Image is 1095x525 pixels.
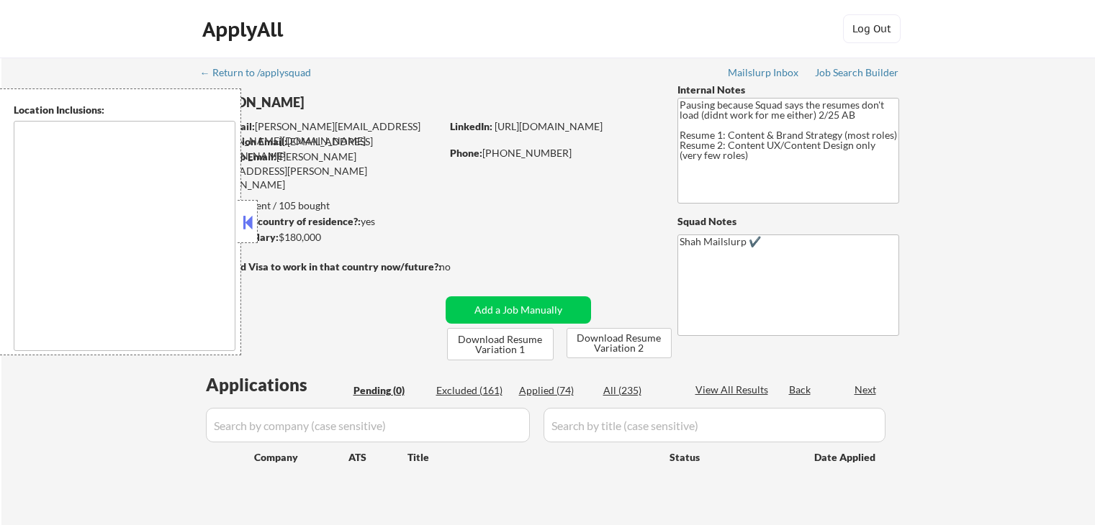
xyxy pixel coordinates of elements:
[202,150,441,192] div: [PERSON_NAME][EMAIL_ADDRESS][PERSON_NAME][DOMAIN_NAME]
[201,214,436,229] div: yes
[815,68,899,78] div: Job Search Builder
[348,450,407,465] div: ATS
[200,68,325,78] div: ← Return to /applysquad
[436,383,508,398] div: Excluded (161)
[202,134,441,163] div: [EMAIL_ADDRESS][DOMAIN_NAME]
[202,17,287,42] div: ApplyAll
[450,146,654,160] div: [PHONE_NUMBER]
[843,14,901,43] button: Log Out
[254,450,348,465] div: Company
[519,383,591,398] div: Applied (74)
[544,408,886,442] input: Search by title (case sensitive)
[201,215,361,227] strong: Can work in country of residence?:
[450,147,482,159] strong: Phone:
[670,444,793,470] div: Status
[677,83,899,97] div: Internal Notes
[353,383,425,398] div: Pending (0)
[450,120,492,132] strong: LinkedIn:
[677,214,899,229] div: Squad Notes
[855,383,878,397] div: Next
[814,450,878,465] div: Date Applied
[567,328,672,358] button: Download Resume Variation 2
[202,260,441,273] strong: Will need Visa to work in that country now/future?:
[603,383,675,398] div: All (235)
[695,383,772,397] div: View All Results
[202,93,497,111] div: [PERSON_NAME]
[200,67,325,81] a: ← Return to /applysquad
[206,408,530,442] input: Search by company (case sensitive)
[439,260,480,274] div: no
[446,296,591,324] button: Add a Job Manually
[789,383,812,397] div: Back
[495,120,603,132] a: [URL][DOMAIN_NAME]
[447,328,554,360] button: Download Resume Variation 1
[728,68,800,78] div: Mailslurp Inbox
[206,376,348,393] div: Applications
[202,119,441,147] div: [PERSON_NAME][EMAIL_ADDRESS][PERSON_NAME][DOMAIN_NAME]
[728,67,800,81] a: Mailslurp Inbox
[201,230,441,245] div: $180,000
[407,450,656,465] div: Title
[14,103,235,117] div: Location Inclusions:
[201,198,441,213] div: 74 sent / 105 bought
